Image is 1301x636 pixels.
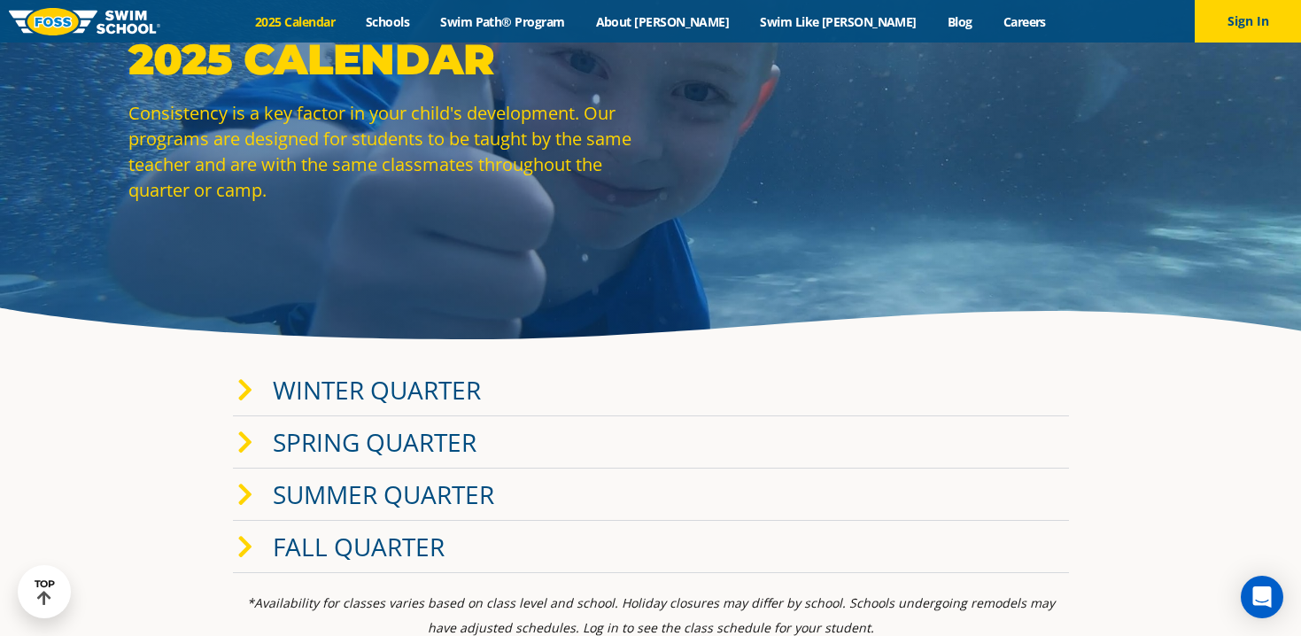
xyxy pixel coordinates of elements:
img: FOSS Swim School Logo [9,8,160,35]
a: Schools [351,13,425,30]
a: Careers [987,13,1061,30]
p: Consistency is a key factor in your child's development. Our programs are designed for students t... [128,100,642,203]
a: About [PERSON_NAME] [580,13,745,30]
a: Fall Quarter [273,530,445,563]
a: Winter Quarter [273,373,481,407]
div: Open Intercom Messenger [1241,576,1283,618]
a: Swim Like [PERSON_NAME] [745,13,933,30]
strong: 2025 Calendar [128,34,494,85]
i: *Availability for classes varies based on class level and school. Holiday closures may differ by ... [247,594,1055,636]
div: TOP [35,578,55,606]
a: Summer Quarter [273,477,494,511]
a: 2025 Calendar [240,13,351,30]
a: Spring Quarter [273,425,476,459]
a: Swim Path® Program [425,13,580,30]
a: Blog [932,13,987,30]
